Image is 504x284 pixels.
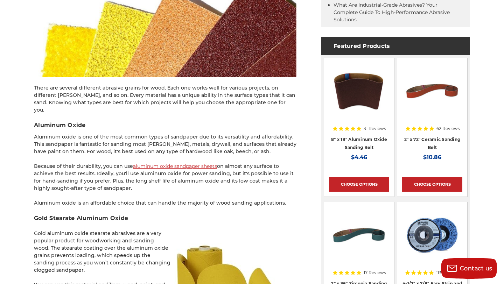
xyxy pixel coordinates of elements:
[34,163,296,192] p: Because of their durability, you can use on almost any surface to achieve the best results. Ideal...
[329,177,389,192] a: Choose Options
[34,84,296,114] p: There are several different abrasive grains for wood. Each one works well for various projects, o...
[441,258,497,279] button: Contact us
[34,214,296,222] h3: Gold Stearate Aluminum Oxide
[404,137,460,150] a: 2" x 72" Ceramic Sanding Belt
[423,154,441,161] span: $10.86
[321,37,470,55] h4: Featured Products
[329,63,389,123] a: aluminum oxide 8x19 sanding belt
[402,177,462,192] a: Choose Options
[34,230,296,274] p: Gold aluminum oxide stearate abrasives are a very popular product for woodworking and sanding woo...
[331,63,387,119] img: aluminum oxide 8x19 sanding belt
[34,121,296,129] h3: Aluminum Oxide
[402,207,462,267] a: 4-1/2" x 7/8" Easy Strip and Clean Disc
[331,207,387,263] img: 2" x 36" Zirconia Pipe Sanding Belt
[329,207,389,267] a: 2" x 36" Zirconia Pipe Sanding Belt
[436,271,460,275] span: 113 Reviews
[334,2,450,23] a: What Are Industrial-Grade Abrasives? Your Complete Guide to High-Performance Abrasive Solutions
[331,137,387,150] a: 8" x 19" Aluminum Oxide Sanding Belt
[34,133,296,155] p: Aluminum oxide is one of the most common types of sandpaper due to its versatility and affordabil...
[436,127,460,131] span: 62 Reviews
[460,265,492,272] span: Contact us
[34,199,296,207] p: Aluminum oxide is an affordable choice that can handle the majority of wood sanding applications.
[133,163,217,169] a: aluminum oxide sandpaper sheets
[364,271,386,275] span: 17 Reviews
[364,127,386,131] span: 31 Reviews
[402,63,462,123] a: 2" x 72" Ceramic Pipe Sanding Belt
[404,63,460,119] img: 2" x 72" Ceramic Pipe Sanding Belt
[351,154,367,161] span: $4.46
[402,207,462,263] img: 4-1/2" x 7/8" Easy Strip and Clean Disc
